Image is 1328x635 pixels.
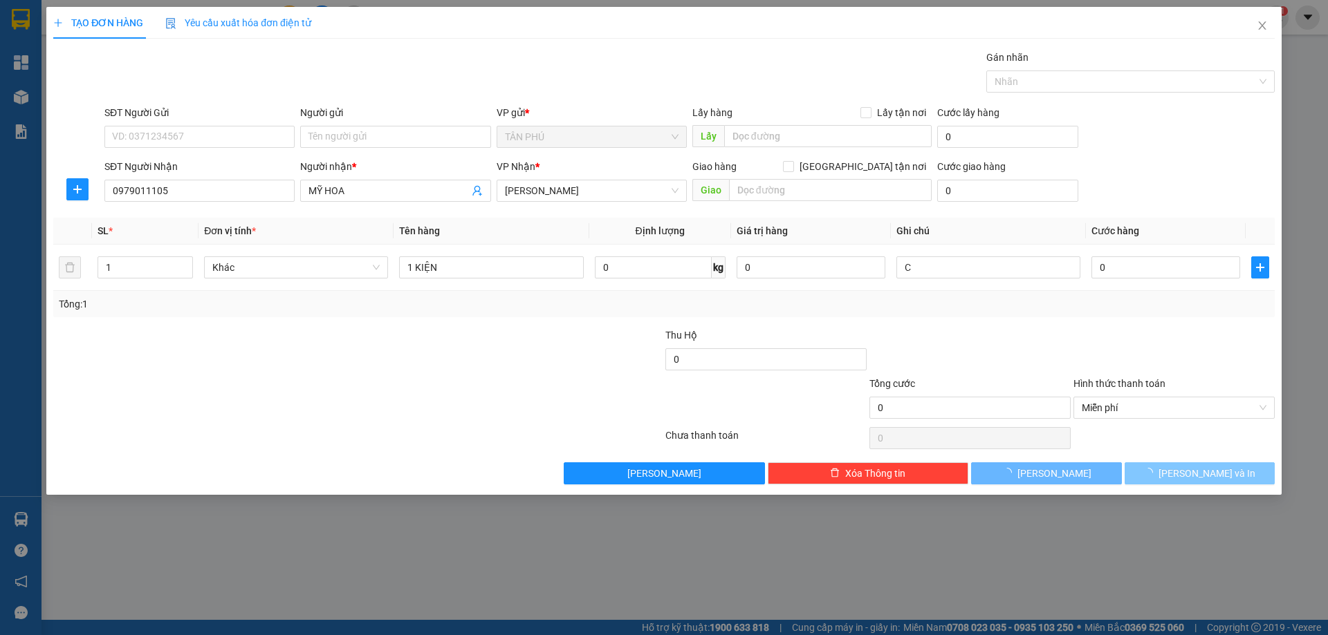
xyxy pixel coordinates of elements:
[104,105,295,120] div: SĐT Người Gửi
[627,466,701,481] span: [PERSON_NAME]
[1002,468,1017,477] span: loading
[53,18,63,28] span: plus
[1159,466,1255,481] span: [PERSON_NAME] và In
[300,159,490,174] div: Người nhận
[692,161,737,172] span: Giao hàng
[165,17,311,28] span: Yêu cầu xuất hóa đơn điện tử
[692,107,732,118] span: Lấy hàng
[59,296,513,312] div: Tổng: 1
[399,225,440,236] span: Tên hàng
[664,428,868,452] div: Chưa thanh toán
[1125,462,1275,484] button: [PERSON_NAME] và In
[937,161,1006,172] label: Cước giao hàng
[67,184,88,195] span: plus
[505,180,679,201] span: TAM QUAN
[300,105,490,120] div: Người gửi
[729,179,932,201] input: Dọc đường
[1243,7,1282,46] button: Close
[1251,256,1269,278] button: plus
[53,17,143,28] span: TẠO ĐƠN HÀNG
[66,178,89,200] button: plus
[104,159,295,174] div: SĐT Người Nhận
[937,126,1078,148] input: Cước lấy hàng
[564,462,765,484] button: [PERSON_NAME]
[871,105,932,120] span: Lấy tận nơi
[1257,20,1268,31] span: close
[986,52,1029,63] label: Gán nhãn
[497,161,535,172] span: VP Nhận
[133,87,151,106] span: SL
[12,88,201,106] div: Tên hàng: 2BAO ( : 2 )
[636,225,685,236] span: Định lượng
[869,378,915,389] span: Tổng cước
[212,257,380,278] span: Khác
[1073,378,1165,389] label: Hình thức thanh toán
[497,105,687,120] div: VP gửi
[1082,397,1266,418] span: Miễn phí
[98,225,109,236] span: SL
[891,218,1086,245] th: Ghi chú
[90,12,201,43] div: [PERSON_NAME]
[896,256,1080,278] input: Ghi Chú
[830,468,840,479] span: delete
[737,225,788,236] span: Giá trị hàng
[971,462,1121,484] button: [PERSON_NAME]
[724,125,932,147] input: Dọc đường
[165,18,176,29] img: icon
[665,330,697,341] span: Thu Hộ
[1091,225,1139,236] span: Cước hàng
[768,462,969,484] button: deleteXóa Thông tin
[1143,468,1159,477] span: loading
[737,256,885,278] input: 0
[505,126,679,147] span: TÂN PHÚ
[692,179,729,201] span: Giao
[937,107,999,118] label: Cước lấy hàng
[692,125,724,147] span: Lấy
[472,185,483,196] span: user-add
[90,43,201,59] div: A XUÂN
[59,256,81,278] button: delete
[12,13,33,28] span: Gửi:
[204,225,256,236] span: Đơn vị tính
[90,12,123,26] span: Nhận:
[399,256,583,278] input: VD: Bàn, Ghế
[12,12,80,45] div: TÂN PHÚ
[937,180,1078,202] input: Cước giao hàng
[1252,262,1269,273] span: plus
[712,256,726,278] span: kg
[794,159,932,174] span: [GEOGRAPHIC_DATA] tận nơi
[845,466,905,481] span: Xóa Thông tin
[1017,466,1091,481] span: [PERSON_NAME]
